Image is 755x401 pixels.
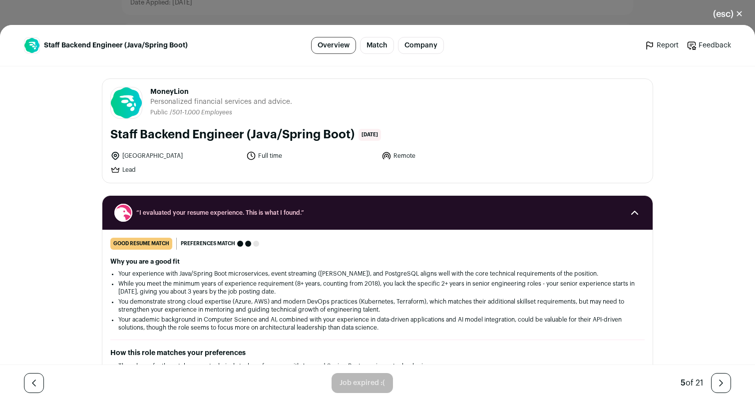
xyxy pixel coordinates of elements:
button: Close modal [701,3,755,25]
a: Overview [311,37,356,54]
a: Match [360,37,394,54]
a: Report [645,40,679,50]
li: The role perfectly matches your technical stack preferences with Java and Spring Boot as primary ... [118,362,637,370]
span: [DATE] [359,129,381,141]
li: While you meet the minimum years of experience requirement (8+ years, counting from 2018), you la... [118,280,637,296]
li: Full time [246,151,376,161]
li: Remote [381,151,511,161]
li: Your experience with Java/Spring Boot microservices, event streaming ([PERSON_NAME]), and Postgre... [118,270,637,278]
span: Preferences match [181,239,235,249]
li: Lead [110,165,240,175]
li: / [170,109,232,116]
a: Feedback [687,40,731,50]
li: [GEOGRAPHIC_DATA] [110,151,240,161]
li: Public [150,109,170,116]
div: good resume match [110,238,172,250]
span: Staff Backend Engineer (Java/Spring Boot) [44,40,188,50]
span: Personalized financial services and advice. [150,97,292,107]
span: 5 [681,379,686,387]
h2: How this role matches your preferences [110,348,645,358]
img: b327e9ea505ea07e8e1e64d72928c98a7a51283f7b62c642f421a79ea5216a6b.png [111,87,142,118]
div: of 21 [681,377,703,389]
h2: Why you are a good fit [110,258,645,266]
li: Your academic background in Computer Science and AI, combined with your experience in data-driven... [118,316,637,332]
a: Company [398,37,444,54]
span: MoneyLion [150,87,292,97]
span: 501-1,000 Employees [172,109,232,115]
span: “I evaluated your resume experience. This is what I found.” [136,209,619,217]
li: You demonstrate strong cloud expertise (Azure, AWS) and modern DevOps practices (Kubernetes, Terr... [118,298,637,314]
img: b327e9ea505ea07e8e1e64d72928c98a7a51283f7b62c642f421a79ea5216a6b.png [24,38,39,53]
h1: Staff Backend Engineer (Java/Spring Boot) [110,127,355,143]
